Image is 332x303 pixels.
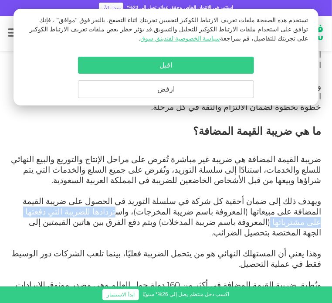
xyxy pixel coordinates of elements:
[11,154,321,185] span: ضريبة القيمة المضافة هي ضريبة غير مباشرة تُفرض على مراحل الإنتاج والتوزيع والبيع النهائي للسلع وا...
[23,196,321,238] span: ويهدف ذلك إلى ضمان أحقية كل شركة في سلسلة التوريد في الحصول على ضريبة القيمة المضافة على مبيعاتها...
[127,4,233,12] div: استثمر في الائتمان الخاص وحقق عوائد تصل إلى 23%*
[24,81,321,112] span: وسواء كنت تدير شركة مسجلة في ضريبة القيمة المضافة، أو تخطط لتوسيع نشاطك الاستثماري، أو ببساطة تسع...
[139,36,276,42] span: للتفاصيل، قم بمراجعة .
[193,125,321,137] span: ما هي ضريبة القيمة المضافة؟
[102,289,139,300] a: ابدأ الاستثمار
[140,36,220,42] a: سياسة الخصوصية لفندينق سوق
[24,16,308,44] p: تستخدم هذه الصفحة ملفات تعريف الارتباط الكوكيز لتحسين تجربتك اثناء التصفح. بالنقر فوق "موافق" ، ف...
[30,27,308,42] span: قد يؤثر حظر بعض ملفات تعريف الارتباط الكوكيز على تجربتك
[11,249,321,269] span: وهذا يعني أن المستهلك النهائي هو من يتحمل الضريبة فعليًا، بينما تلعب الشركات دور الوسيط فقط في عم...
[78,80,254,98] button: ارفض
[78,57,254,74] button: اقبل
[99,3,123,14] a: سجل الآن
[142,291,230,299] div: اكسب دخل منتظم يصل إلى 26%* سنويًا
